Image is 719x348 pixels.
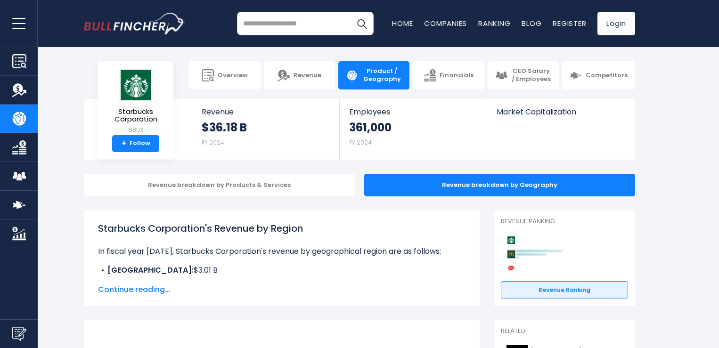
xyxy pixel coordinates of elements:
a: Blog [522,18,541,28]
b: International Segment: [107,276,196,287]
b: [GEOGRAPHIC_DATA]: [107,265,194,275]
strong: $36.18 B [202,120,247,135]
a: Register [553,18,586,28]
a: Revenue Ranking [501,281,628,299]
a: Financials [413,61,484,89]
span: CEO Salary / Employees [511,67,551,83]
span: Starbucks Corporation [106,108,166,123]
small: FY 2024 [202,138,224,146]
a: Companies [424,18,467,28]
span: Financials [440,72,474,80]
button: Search [350,12,374,35]
a: Ranking [478,18,510,28]
h1: Starbucks Corporation's Revenue by Region [98,221,466,235]
span: Market Capitalization [497,107,625,116]
p: Revenue Ranking [501,218,628,226]
span: Overview [218,72,248,80]
span: Revenue [294,72,321,80]
a: Employees 361,000 FY 2024 [340,99,486,160]
a: Home [392,18,413,28]
a: Go to homepage [84,13,185,34]
span: Continue reading... [98,284,466,295]
span: Product / Geography [362,67,402,83]
small: SBUX [106,126,166,134]
a: Revenue [264,61,335,89]
p: In fiscal year [DATE], Starbucks Corporation's revenue by geographical region are as follows: [98,246,466,257]
li: $6.46 B [98,276,466,287]
strong: 361,000 [349,120,392,135]
a: +Follow [112,135,159,152]
strong: + [122,139,126,148]
span: Revenue [202,107,330,116]
li: $3.01 B [98,265,466,276]
a: Product / Geography [338,61,409,89]
img: Starbucks Corporation competitors logo [506,235,517,246]
img: Yum! Brands competitors logo [506,263,517,274]
img: McDonald's Corporation competitors logo [506,249,517,260]
div: Revenue breakdown by Geography [364,174,635,196]
a: Overview [189,61,261,89]
a: Login [597,12,635,35]
a: Starbucks Corporation SBUX [105,69,166,135]
p: Related [501,327,628,335]
span: Competitors [586,72,628,80]
img: bullfincher logo [84,13,185,34]
div: Revenue breakdown by Products & Services [84,174,355,196]
a: Market Capitalization [487,99,634,132]
span: Employees [349,107,477,116]
a: CEO Salary / Employees [488,61,559,89]
small: FY 2024 [349,138,372,146]
a: Competitors [562,61,635,89]
a: Revenue $36.18 B FY 2024 [192,99,340,160]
